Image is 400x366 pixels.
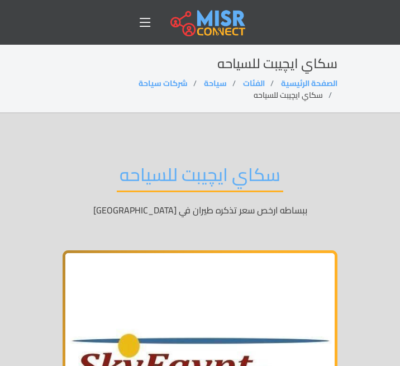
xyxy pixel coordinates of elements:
p: ببساطه ارخص سعر تذكره طيران في [GEOGRAPHIC_DATA] [63,203,337,217]
img: main.misr_connect [170,8,245,36]
h2: سكاي ايچيبت للسياحه [117,164,283,192]
a: الفئات [243,76,265,91]
li: سكاي ايچيبت للسياحه [254,89,337,101]
h2: سكاي ايچيبت للسياحه [63,56,337,72]
a: الصفحة الرئيسية [281,76,337,91]
a: شركات سياحة [139,76,188,91]
a: سياحة [204,76,227,91]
